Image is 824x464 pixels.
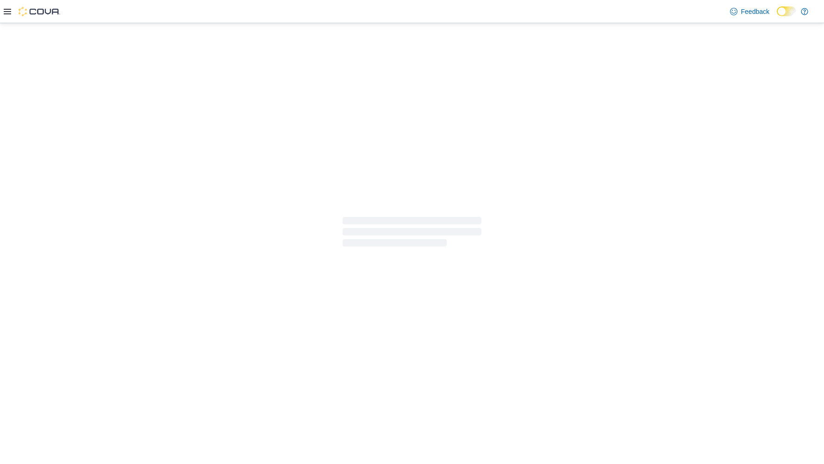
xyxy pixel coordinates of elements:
span: Loading [343,219,481,248]
a: Feedback [726,2,773,21]
span: Feedback [741,7,769,16]
input: Dark Mode [777,6,796,16]
img: Cova [19,7,60,16]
